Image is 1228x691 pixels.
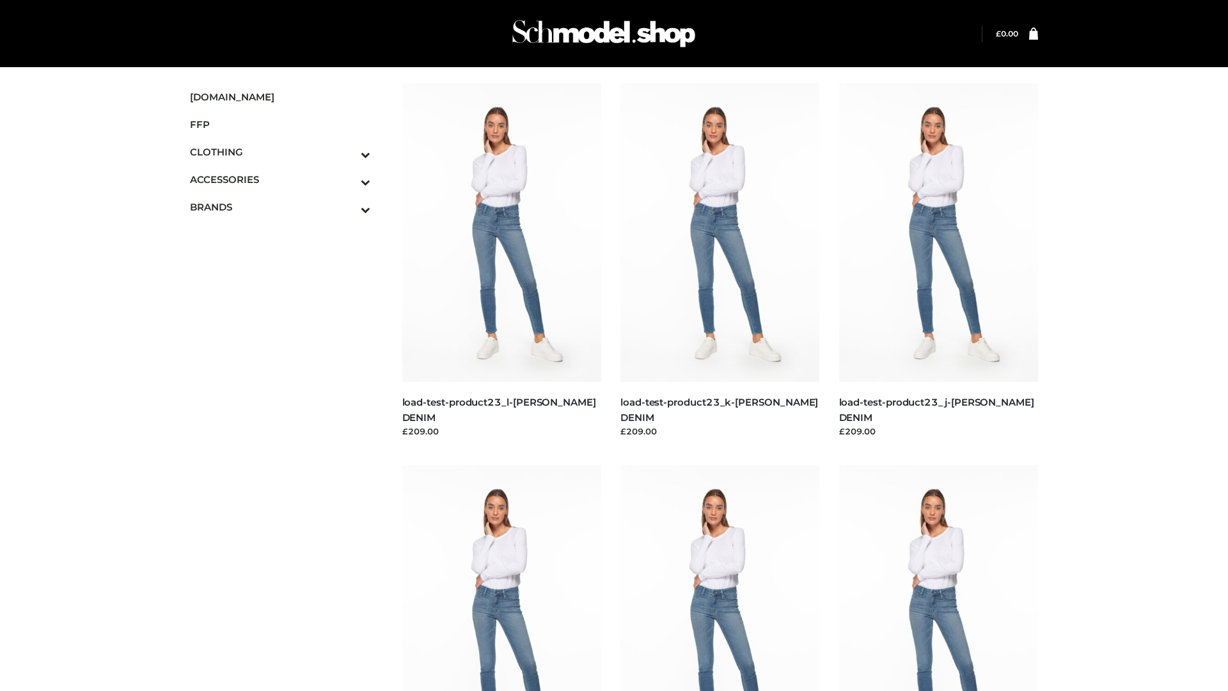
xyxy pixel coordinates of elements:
bdi: 0.00 [996,29,1018,38]
img: Schmodel Admin 964 [508,8,700,59]
span: [DOMAIN_NAME] [190,90,370,104]
a: ACCESSORIESToggle Submenu [190,166,370,193]
a: load-test-product23_j-[PERSON_NAME] DENIM [839,396,1034,423]
span: £ [996,29,1001,38]
div: £209.00 [839,425,1039,438]
span: FFP [190,117,370,132]
span: BRANDS [190,200,370,214]
a: FFP [190,111,370,138]
button: Toggle Submenu [326,166,370,193]
a: load-test-product23_k-[PERSON_NAME] DENIM [620,396,818,423]
a: load-test-product23_l-[PERSON_NAME] DENIM [402,396,596,423]
a: BRANDSToggle Submenu [190,193,370,221]
a: CLOTHINGToggle Submenu [190,138,370,166]
div: £209.00 [402,425,602,438]
button: Toggle Submenu [326,138,370,166]
span: CLOTHING [190,145,370,159]
a: [DOMAIN_NAME] [190,83,370,111]
a: £0.00 [996,29,1018,38]
button: Toggle Submenu [326,193,370,221]
span: ACCESSORIES [190,172,370,187]
div: £209.00 [620,425,820,438]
